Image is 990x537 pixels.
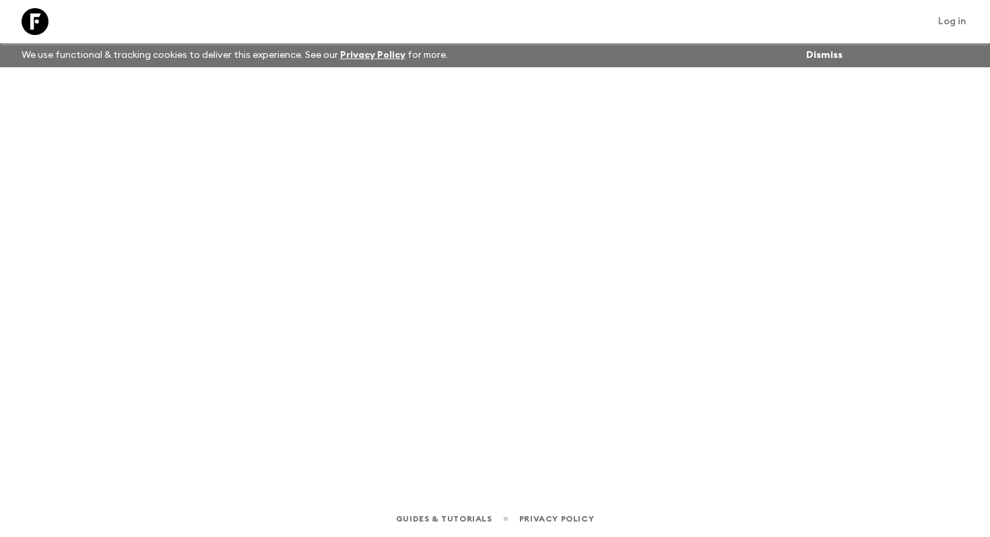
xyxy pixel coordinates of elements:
a: Privacy Policy [340,50,405,60]
a: Guides & Tutorials [396,511,492,526]
a: Privacy Policy [519,511,594,526]
p: We use functional & tracking cookies to deliver this experience. See our for more. [16,43,453,67]
a: Log in [931,12,974,31]
button: Dismiss [803,46,846,65]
